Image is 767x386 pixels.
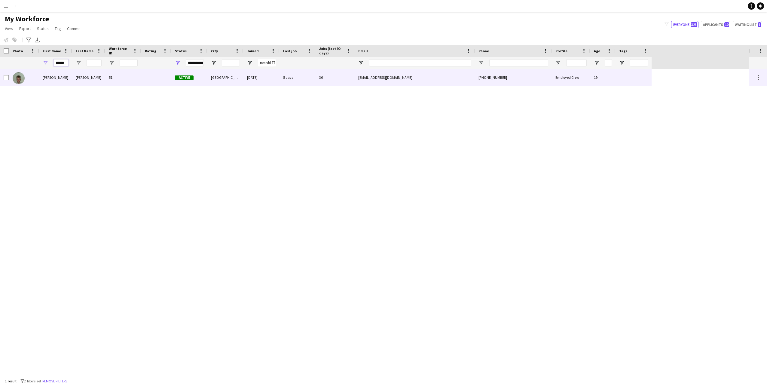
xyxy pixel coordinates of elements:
[211,60,216,66] button: Open Filter Menu
[758,22,761,27] span: 1
[76,49,93,53] span: Last Name
[25,36,32,44] app-action-btn: Advanced filters
[222,59,240,66] input: City Filter Input
[72,69,105,86] div: [PERSON_NAME]
[13,72,25,84] img: Harvey Fogg
[369,59,471,66] input: Email Filter Input
[211,49,218,53] span: City
[619,49,627,53] span: Tags
[258,59,276,66] input: Joined Filter Input
[478,49,489,53] span: Phone
[105,69,141,86] div: 51
[475,69,552,86] div: [PHONE_NUMBER]
[489,59,548,66] input: Phone Filter Input
[17,25,33,32] a: Export
[566,59,587,66] input: Profile Filter Input
[594,49,600,53] span: Age
[35,25,51,32] a: Status
[355,69,475,86] div: [EMAIL_ADDRESS][DOMAIN_NAME]
[13,49,23,53] span: Photo
[358,49,368,53] span: Email
[243,69,280,86] div: [DATE]
[283,49,297,53] span: Last job
[630,59,648,66] input: Tags Filter Input
[39,69,72,86] div: [PERSON_NAME]
[43,49,61,53] span: First Name
[76,60,81,66] button: Open Filter Menu
[733,21,762,28] button: Waiting list1
[43,60,48,66] button: Open Filter Menu
[5,26,13,31] span: View
[619,60,625,66] button: Open Filter Menu
[555,60,561,66] button: Open Filter Menu
[145,49,156,53] span: Rating
[280,69,316,86] div: 5 days
[120,59,138,66] input: Workforce ID Filter Input
[109,60,114,66] button: Open Filter Menu
[671,21,698,28] button: Everyone323
[175,60,180,66] button: Open Filter Menu
[691,22,697,27] span: 323
[724,22,729,27] span: 10
[175,75,194,80] span: Active
[41,378,69,384] button: Remove filters
[555,49,567,53] span: Profile
[594,60,599,66] button: Open Filter Menu
[53,59,69,66] input: First Name Filter Input
[478,60,484,66] button: Open Filter Menu
[358,60,364,66] button: Open Filter Menu
[605,59,612,66] input: Age Filter Input
[175,49,187,53] span: Status
[2,25,16,32] a: View
[109,46,130,55] span: Workforce ID
[87,59,102,66] input: Last Name Filter Input
[590,69,616,86] div: 19
[65,25,83,32] a: Comms
[247,60,252,66] button: Open Filter Menu
[37,26,49,31] span: Status
[5,14,49,23] span: My Workforce
[247,49,259,53] span: Joined
[52,25,63,32] a: Tag
[207,69,243,86] div: [GEOGRAPHIC_DATA]
[701,21,730,28] button: Applicants10
[55,26,61,31] span: Tag
[67,26,81,31] span: Comms
[319,46,344,55] span: Jobs (last 90 days)
[24,379,41,383] span: 2 filters set
[34,36,41,44] app-action-btn: Export XLSX
[552,69,590,86] div: Employed Crew
[316,69,355,86] div: 36
[19,26,31,31] span: Export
